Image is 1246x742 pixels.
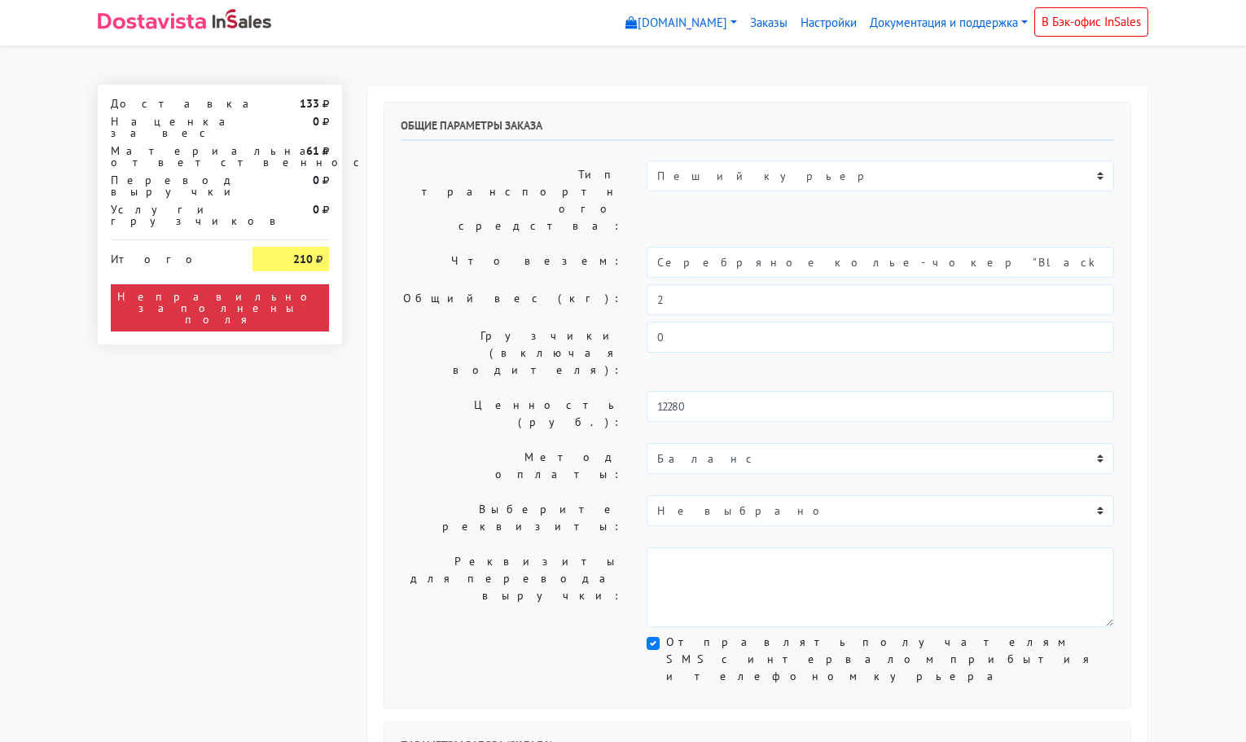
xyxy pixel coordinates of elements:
[313,202,319,217] strong: 0
[388,322,634,384] label: Грузчики (включая водителя):
[388,391,634,437] label: Ценность (руб.):
[99,98,240,109] div: Доставка
[98,13,206,29] img: Dostavista - срочная курьерская служба доставки
[300,96,319,111] strong: 133
[99,174,240,197] div: Перевод выручки
[1034,7,1148,37] a: В Бэк-офис InSales
[111,284,329,331] div: Неправильно заполнены поля
[99,145,240,168] div: Материальная ответственность
[293,252,313,266] strong: 210
[213,9,271,29] img: InSales
[388,247,634,278] label: Что везем:
[388,160,634,240] label: Тип транспортного средства:
[794,7,863,39] a: Настройки
[111,247,228,265] div: Итого
[313,173,319,187] strong: 0
[744,7,794,39] a: Заказы
[313,114,319,129] strong: 0
[619,7,744,39] a: [DOMAIN_NAME]
[666,634,1114,685] label: Отправлять получателям SMS с интервалом прибытия и телефоном курьера
[306,143,319,158] strong: 61
[388,284,634,315] label: Общий вес (кг):
[863,7,1034,39] a: Документация и поддержка
[401,119,1114,141] h6: Общие параметры заказа
[388,495,634,541] label: Выберите реквизиты:
[388,547,634,627] label: Реквизиты для перевода выручки:
[99,204,240,226] div: Услуги грузчиков
[388,443,634,489] label: Метод оплаты:
[99,116,240,138] div: Наценка за вес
